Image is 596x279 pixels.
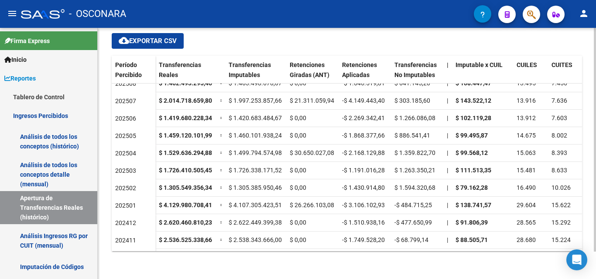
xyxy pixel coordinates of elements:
[447,132,448,139] span: |
[391,56,443,92] datatable-header-cell: Transferencias No Imputables
[290,184,306,191] span: $ 0,00
[394,114,435,121] span: $ 1.266.086,08
[220,184,223,191] span: =
[220,167,223,174] span: =
[551,184,571,191] span: 10.026
[290,219,306,226] span: $ 0,00
[551,80,567,87] span: 7.456
[394,219,432,226] span: -$ 477.650,99
[342,80,385,87] span: -$ 1.646.519,81
[342,61,377,78] span: Retenciones Aplicadas
[551,167,567,174] span: 8.633
[229,184,282,191] span: $ 1.305.385.950,46
[447,219,448,226] span: |
[566,249,587,270] div: Open Intercom Messenger
[517,80,536,87] span: 13.495
[517,219,536,226] span: 28.565
[69,4,126,24] span: - OSCONARA
[456,114,491,121] strong: $ 102.119,28
[452,56,513,92] datatable-header-cell: Imputable x CUIL
[517,114,536,121] span: 13.912
[548,56,583,92] datatable-header-cell: CUITES
[443,56,452,92] datatable-header-cell: |
[517,184,536,191] span: 16.490
[229,80,282,87] span: $ 1.463.498.670,07
[159,167,212,174] strong: $ 1.726.410.505,45
[290,61,329,78] span: Retenciones Giradas (ANT)
[220,114,223,121] span: =
[4,36,50,46] span: Firma Express
[447,114,448,121] span: |
[229,202,282,208] span: $ 4.107.305.423,51
[447,149,448,156] span: |
[229,236,282,243] span: $ 2.538.343.666,00
[551,114,567,121] span: 7.603
[229,114,282,121] span: $ 1.420.683.484,67
[159,61,201,78] span: Transferencias Reales
[342,97,385,104] span: -$ 4.149.443,40
[394,167,435,174] span: $ 1.263.350,21
[456,97,491,104] strong: $ 143.522,12
[394,236,428,243] span: -$ 68.799,14
[115,150,136,157] span: 202504
[115,61,142,78] span: Período Percibido
[290,236,306,243] span: $ 0,00
[159,114,212,121] strong: $ 1.419.680.228,34
[456,167,491,174] strong: $ 111.513,35
[513,56,548,92] datatable-header-cell: CUILES
[115,97,136,104] span: 202507
[517,236,536,243] span: 28.680
[115,80,136,87] span: 202508
[220,80,223,87] span: =
[115,167,136,174] span: 202503
[290,149,334,156] span: $ 30.650.027,08
[456,132,488,139] strong: $ 99.495,87
[112,33,184,49] button: Exportar CSV
[447,184,448,191] span: |
[112,56,155,92] datatable-header-cell: Período Percibido
[286,56,339,92] datatable-header-cell: Retenciones Giradas (ANT)
[342,202,385,208] span: -$ 3.106.102,93
[447,202,448,208] span: |
[115,202,136,209] span: 202501
[159,184,212,191] strong: $ 1.305.549.356,34
[159,149,212,156] strong: $ 1.529.636.294,88
[551,132,567,139] span: 8.002
[394,202,432,208] span: -$ 484.715,25
[115,185,136,192] span: 202502
[220,236,223,243] span: =
[517,167,536,174] span: 15.481
[447,167,448,174] span: |
[159,202,212,208] strong: $ 4.129.980.708,41
[220,202,223,208] span: =
[290,132,306,139] span: $ 0,00
[342,149,385,156] span: -$ 2.168.129,88
[290,97,334,104] span: $ 21.311.059,94
[229,97,282,104] span: $ 1.997.253.857,66
[7,8,17,19] mat-icon: menu
[517,61,537,68] span: CUILES
[342,167,385,174] span: -$ 1.191.016,28
[229,167,282,174] span: $ 1.726.338.171,52
[517,202,536,208] span: 29.604
[456,149,488,156] strong: $ 99.568,12
[229,219,282,226] span: $ 2.622.449.399,38
[342,132,385,139] span: -$ 1.868.377,66
[517,97,536,104] span: 13.916
[159,236,212,243] strong: $ 2.536.525.338,66
[115,115,136,122] span: 202506
[159,80,212,87] strong: $ 1.462.493.295,46
[517,149,536,156] span: 15.063
[115,237,136,244] span: 202411
[4,55,27,64] span: Inicio
[229,61,271,78] span: Transferencias Imputables
[447,97,448,104] span: |
[290,202,334,208] span: $ 26.266.103,08
[229,132,282,139] span: $ 1.460.101.938,24
[447,80,448,87] span: |
[342,219,385,226] span: -$ 1.510.938,16
[551,97,567,104] span: 7.636
[394,132,430,139] span: $ 886.541,41
[220,149,223,156] span: =
[551,236,571,243] span: 15.224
